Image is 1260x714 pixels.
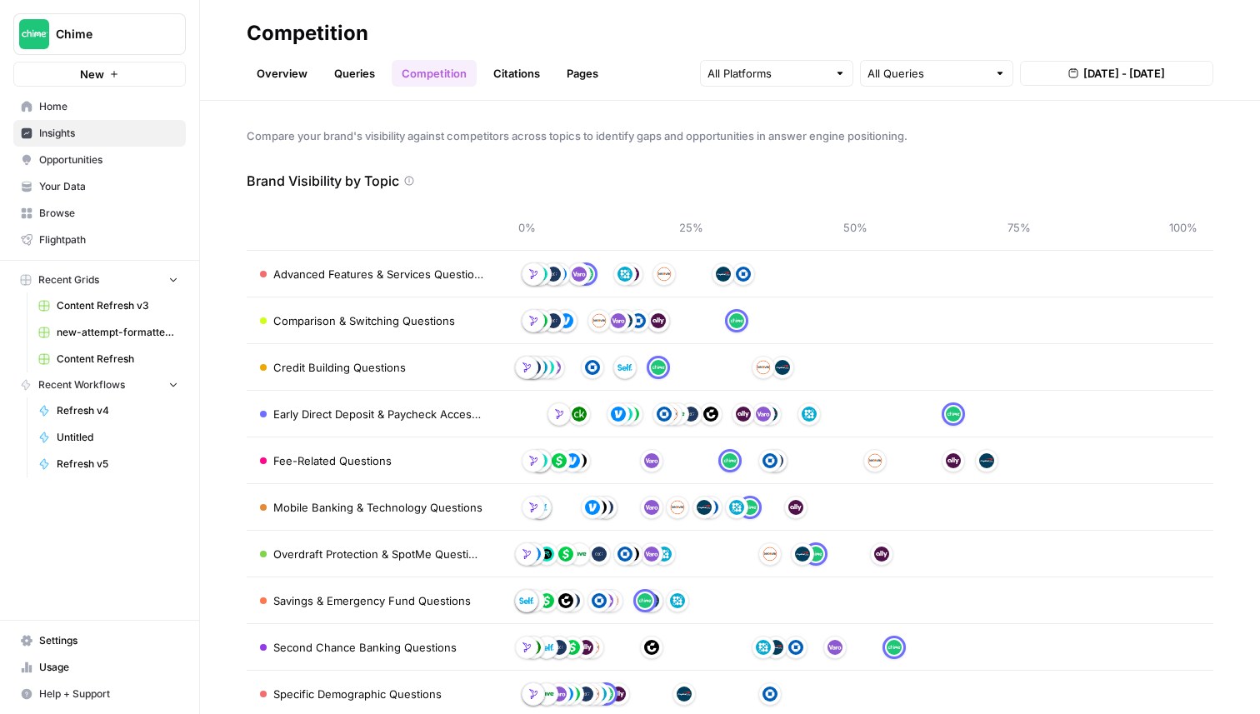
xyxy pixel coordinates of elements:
[736,267,751,282] img: coj8e531q0s3ia02g5lp8nelrgng
[39,633,178,648] span: Settings
[392,60,477,87] a: Competition
[729,313,744,328] img: mhv33baw7plipcpp00rsngv1nu95
[775,360,790,375] img: 055fm6kq8b5qbl7l3b1dn18gw8jg
[56,26,157,42] span: Chime
[526,687,541,702] img: gy196qbrziso0k4txw3laaite3r1
[867,453,882,468] img: bqgl29juvk0uu3qq1uv3evh0wlvg
[742,500,757,515] img: mhv33baw7plipcpp00rsngv1nu95
[657,267,672,282] img: bqgl29juvk0uu3qq1uv3evh0wlvg
[578,640,593,655] img: 6kpiqdjyeze6p7sw4gv76b3s6kbq
[827,640,842,655] img: e5fk9tiju2g891kiden7v1vts7yb
[644,453,659,468] img: e5fk9tiju2g891kiden7v1vts7yb
[716,267,731,282] img: 055fm6kq8b5qbl7l3b1dn18gw8jg
[795,547,810,562] img: 055fm6kq8b5qbl7l3b1dn18gw8jg
[1002,219,1036,236] span: 75%
[273,406,483,422] span: Early Direct Deposit & Paycheck Access Questions
[578,687,593,702] img: whvsejsjbfjfl0h3zd0v0yoauqlz
[788,640,803,655] img: coj8e531q0s3ia02g5lp8nelrgng
[57,457,178,472] span: Refresh v5
[867,65,987,82] input: All Queries
[617,547,632,562] img: coj8e531q0s3ia02g5lp8nelrgng
[722,453,737,468] img: mhv33baw7plipcpp00rsngv1nu95
[585,500,600,515] img: 2c8tr469e8bywshfh9fl9rnsybn6
[526,267,541,282] img: gy196qbrziso0k4txw3laaite3r1
[729,500,744,515] img: 3vibx1q1sudvcbtbvr0vc6shfgz6
[558,313,573,328] img: 2c8tr469e8bywshfh9fl9rnsybn6
[546,313,561,328] img: whvsejsjbfjfl0h3zd0v0yoauqlz
[539,593,554,608] img: cgcu78m6hg2ji75p7nb43naix537
[617,360,632,375] img: 8ktsc9c2wq3fdiq3j37anl1gvegp
[558,547,573,562] img: cgcu78m6hg2ji75p7nb43naix537
[838,219,872,236] span: 50%
[592,593,607,608] img: coj8e531q0s3ia02g5lp8nelrgng
[273,266,483,282] span: Advanced Features & Services Questions
[565,453,580,468] img: 2c8tr469e8bywshfh9fl9rnsybn6
[273,452,392,469] span: Fee-Related Questions
[768,640,783,655] img: 055fm6kq8b5qbl7l3b1dn18gw8jg
[572,547,587,562] img: wixjkdl4qar0nmbhpawpa5anleis
[611,313,626,328] img: e5fk9tiju2g891kiden7v1vts7yb
[756,360,771,375] img: bqgl29juvk0uu3qq1uv3evh0wlvg
[247,127,1213,144] span: Compare your brand's visibility against competitors across topics to identify gaps and opportunit...
[31,346,186,372] a: Content Refresh
[703,407,718,422] img: ggykp1v33818op4s0epk3dctj1tt
[1020,61,1213,86] button: [DATE] - [DATE]
[539,547,554,562] img: nt1yjqps2ecc2c9nhmkizi83zjmw
[38,377,125,392] span: Recent Workflows
[526,313,541,328] img: gy196qbrziso0k4txw3laaite3r1
[762,687,777,702] img: coj8e531q0s3ia02g5lp8nelrgng
[510,219,543,236] span: 0%
[13,93,186,120] a: Home
[592,547,607,562] img: whvsejsjbfjfl0h3zd0v0yoauqlz
[670,500,685,515] img: bqgl29juvk0uu3qq1uv3evh0wlvg
[887,640,902,655] img: mhv33baw7plipcpp00rsngv1nu95
[13,120,186,147] a: Insights
[657,547,672,562] img: 3vibx1q1sudvcbtbvr0vc6shfgz6
[526,453,541,468] img: gy196qbrziso0k4txw3laaite3r1
[526,500,541,515] img: gy196qbrziso0k4txw3laaite3r1
[483,60,550,87] a: Citations
[762,547,777,562] img: bqgl29juvk0uu3qq1uv3evh0wlvg
[644,547,659,562] img: e5fk9tiju2g891kiden7v1vts7yb
[13,627,186,654] a: Settings
[519,593,534,608] img: 8ktsc9c2wq3fdiq3j37anl1gvegp
[247,60,317,87] a: Overview
[756,407,771,422] img: e5fk9tiju2g891kiden7v1vts7yb
[565,640,580,655] img: cgcu78m6hg2ji75p7nb43naix537
[13,62,186,87] button: New
[39,687,178,702] span: Help + Support
[802,407,817,422] img: 3vibx1q1sudvcbtbvr0vc6shfgz6
[273,312,455,329] span: Comparison & Switching Questions
[31,397,186,424] a: Refresh v4
[31,292,186,319] a: Content Refresh v3
[637,593,652,608] img: mhv33baw7plipcpp00rsngv1nu95
[657,407,672,422] img: coj8e531q0s3ia02g5lp8nelrgng
[572,407,587,422] img: yzjw3jts518e8sm2uynec89lddlo
[552,687,567,702] img: e5fk9tiju2g891kiden7v1vts7yb
[592,313,607,328] img: bqgl29juvk0uu3qq1uv3evh0wlvg
[788,500,803,515] img: 6kpiqdjyeze6p7sw4gv76b3s6kbq
[247,171,399,191] p: Brand Visibility by Topic
[572,267,587,282] img: e5fk9tiju2g891kiden7v1vts7yb
[13,147,186,173] a: Opportunities
[651,313,666,328] img: 6kpiqdjyeze6p7sw4gv76b3s6kbq
[13,681,186,707] button: Help + Support
[552,453,567,468] img: cgcu78m6hg2ji75p7nb43naix537
[519,640,534,655] img: gy196qbrziso0k4txw3laaite3r1
[552,407,567,422] img: gy196qbrziso0k4txw3laaite3r1
[644,640,659,655] img: ggykp1v33818op4s0epk3dctj1tt
[519,360,534,375] img: gy196qbrziso0k4txw3laaite3r1
[539,640,554,655] img: 8ktsc9c2wq3fdiq3j37anl1gvegp
[539,687,554,702] img: wixjkdl4qar0nmbhpawpa5anleis
[1167,219,1200,236] span: 100%
[946,407,961,422] img: mhv33baw7plipcpp00rsngv1nu95
[247,20,368,47] div: Competition
[57,352,178,367] span: Content Refresh
[558,593,573,608] img: ggykp1v33818op4s0epk3dctj1tt
[31,319,186,346] a: new-attempt-formatted.csv
[39,232,178,247] span: Flightpath
[273,359,406,376] span: Credit Building Questions
[273,686,442,702] span: Specific Demographic Questions
[557,60,608,87] a: Pages
[674,219,707,236] span: 25%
